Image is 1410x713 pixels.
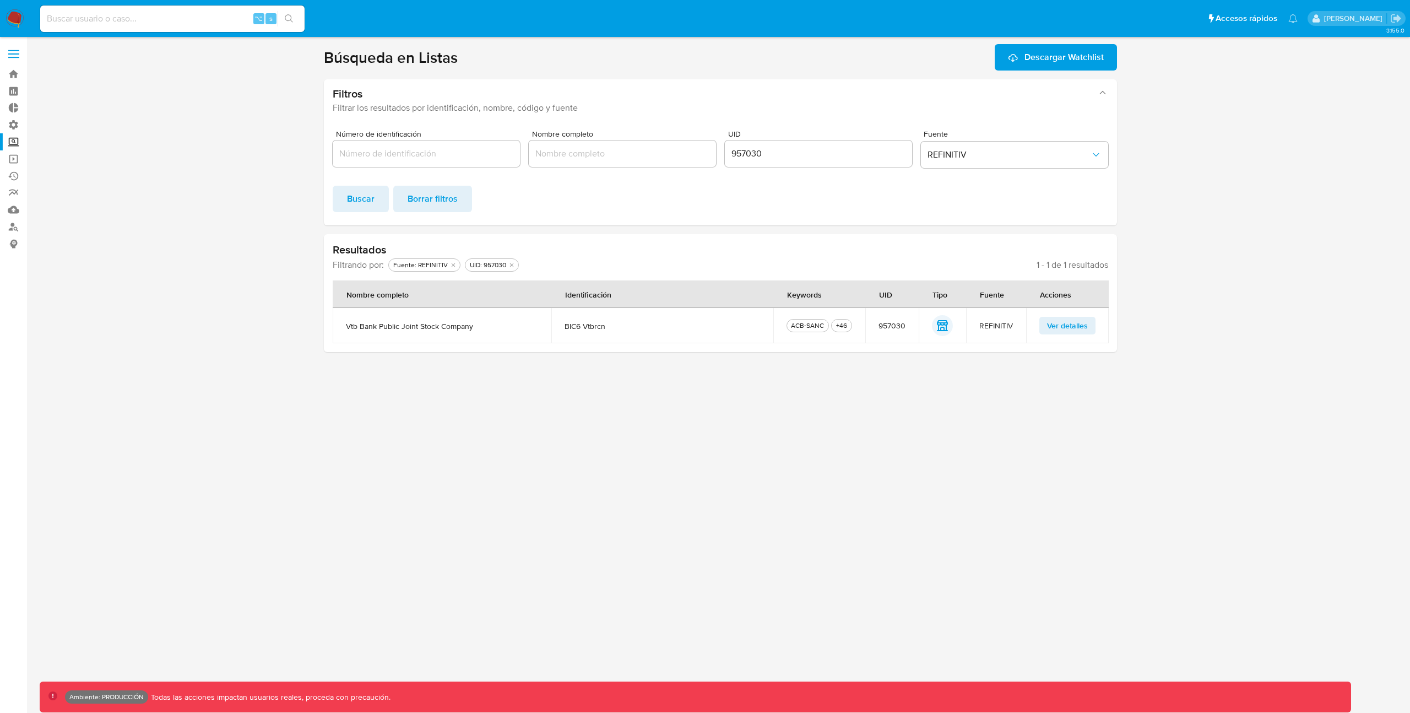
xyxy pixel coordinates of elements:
button: search-icon [278,11,300,26]
span: Accesos rápidos [1216,13,1277,24]
p: Ambiente: PRODUCCIÓN [69,695,144,699]
a: Salir [1390,13,1402,24]
span: s [269,13,273,24]
span: ⌥ [254,13,263,24]
p: adrian.boissonnet@mercadolibre.com [1324,13,1386,24]
a: Notificaciones [1288,14,1298,23]
input: Buscar usuario o caso... [40,12,305,26]
p: Todas las acciones impactan usuarios reales, proceda con precaución. [148,692,391,703]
